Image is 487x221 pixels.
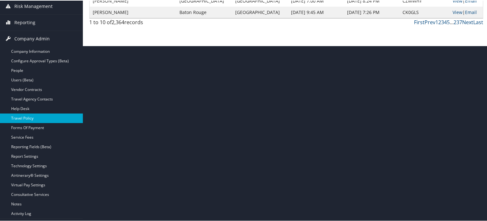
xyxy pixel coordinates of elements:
a: Next [462,18,473,25]
td: | [449,6,483,17]
div: 1 to 10 of records [89,18,181,29]
a: View [453,9,462,15]
a: First [414,18,425,25]
a: 4 [444,18,447,25]
span: 2,364 [112,18,124,25]
td: [PERSON_NAME] [90,6,176,17]
td: [GEOGRAPHIC_DATA] [232,6,288,17]
td: [DATE] 7:26 PM [344,6,399,17]
a: Email [465,9,477,15]
span: Reporting [14,14,35,30]
a: Last [473,18,483,25]
td: CK0GLS [399,6,449,17]
a: 1 [435,18,438,25]
span: … [450,18,454,25]
td: Baton Rouge [176,6,232,17]
a: 2 [438,18,441,25]
a: 5 [447,18,450,25]
a: Prev [425,18,435,25]
td: [DATE] 9:45 AM [288,6,344,17]
a: 237 [454,18,462,25]
a: 3 [441,18,444,25]
span: Company Admin [14,30,50,46]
